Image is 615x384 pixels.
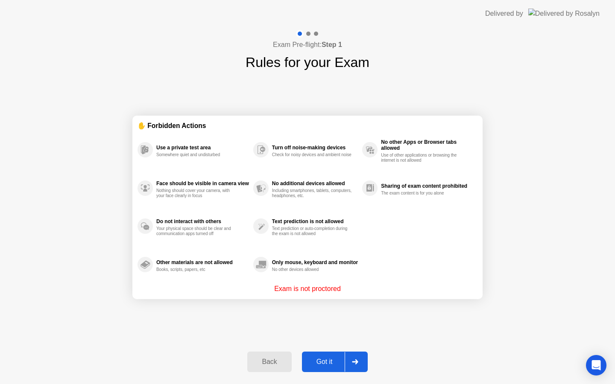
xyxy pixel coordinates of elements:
[272,267,353,272] div: No other devices allowed
[302,352,368,372] button: Got it
[156,226,237,236] div: Your physical space should be clear and communication apps turned off
[272,259,358,265] div: Only mouse, keyboard and monitor
[586,355,606,375] div: Open Intercom Messenger
[250,358,289,366] div: Back
[272,218,358,224] div: Text prediction is not allowed
[138,121,477,131] div: ✋ Forbidden Actions
[272,226,353,236] div: Text prediction or auto-completion during the exam is not allowed
[156,145,249,151] div: Use a private test area
[528,9,600,18] img: Delivered by Rosalyn
[274,284,341,294] p: Exam is not proctored
[156,152,237,157] div: Somewhere quiet and undisturbed
[272,152,353,157] div: Check for noisy devices and ambient noise
[381,153,462,163] div: Use of other applications or browsing the internet is not allowed
[156,259,249,265] div: Other materials are not allowed
[156,267,237,272] div: Books, scripts, papers, etc
[156,218,249,224] div: Do not interact with others
[322,41,342,48] b: Step 1
[381,183,473,189] div: Sharing of exam content prohibited
[272,188,353,198] div: Including smartphones, tablets, computers, headphones, etc.
[156,188,237,198] div: Nothing should cover your camera, with your face clearly in focus
[272,145,358,151] div: Turn off noise-making devices
[381,191,462,196] div: The exam content is for you alone
[246,52,369,73] h1: Rules for your Exam
[305,358,345,366] div: Got it
[381,139,473,151] div: No other Apps or Browser tabs allowed
[273,40,342,50] h4: Exam Pre-flight:
[272,180,358,186] div: No additional devices allowed
[485,9,523,19] div: Delivered by
[156,180,249,186] div: Face should be visible in camera view
[247,352,291,372] button: Back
